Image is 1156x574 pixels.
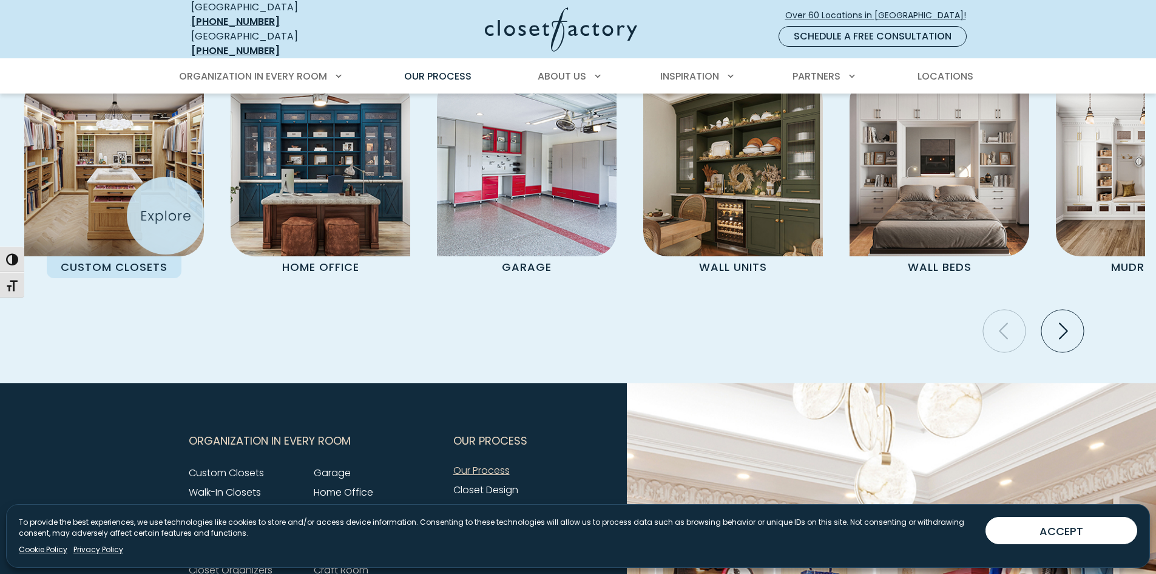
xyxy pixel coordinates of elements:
[189,466,264,480] a: Custom Closets
[453,463,510,477] a: Our Process
[253,256,388,279] p: Home Office
[872,256,1007,279] p: Wall Beds
[1036,305,1089,357] button: Next slide
[485,7,637,52] img: Closet Factory Logo
[424,77,630,279] a: Garage Cabinets Garage
[660,69,719,83] span: Inspiration
[191,44,280,58] a: [PHONE_NUMBER]
[404,69,472,83] span: Our Process
[47,256,181,279] p: Custom Closets
[643,77,823,256] img: Wall unit
[437,77,617,256] img: Garage Cabinets
[850,77,1029,256] img: Wall Bed
[459,256,594,279] p: Garage
[978,305,1030,357] button: Previous slide
[217,77,424,279] a: Home Office featuring desk and custom cabinetry Home Office
[793,69,840,83] span: Partners
[73,544,123,555] a: Privacy Policy
[11,77,217,279] a: Custom Closet with island Custom Closets
[785,5,976,26] a: Over 60 Locations in [GEOGRAPHIC_DATA]!
[179,69,327,83] span: Organization in Every Room
[453,483,518,497] a: Closet Design
[231,77,410,256] img: Home Office featuring desk and custom cabinetry
[24,77,204,256] img: Custom Closet with island
[666,256,800,279] p: Wall Units
[918,69,973,83] span: Locations
[453,426,571,456] button: Footer Subnav Button - Our Process
[191,15,280,29] a: [PHONE_NUMBER]
[171,60,986,94] nav: Primary Menu
[630,77,836,279] a: Wall unit Wall Units
[19,517,976,539] p: To provide the best experiences, we use technologies like cookies to store and/or access device i...
[19,544,67,555] a: Cookie Policy
[453,426,527,456] span: Our Process
[191,29,367,58] div: [GEOGRAPHIC_DATA]
[453,502,520,516] a: Custom Builds
[985,517,1137,544] button: ACCEPT
[314,466,351,480] a: Garage
[836,77,1043,279] a: Wall Bed Wall Beds
[314,485,373,499] a: Home Office
[189,485,261,499] a: Walk-In Closets
[779,26,967,47] a: Schedule a Free Consultation
[189,426,439,456] button: Footer Subnav Button - Organization in Every Room
[785,9,976,22] span: Over 60 Locations in [GEOGRAPHIC_DATA]!
[189,426,351,456] span: Organization in Every Room
[538,69,586,83] span: About Us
